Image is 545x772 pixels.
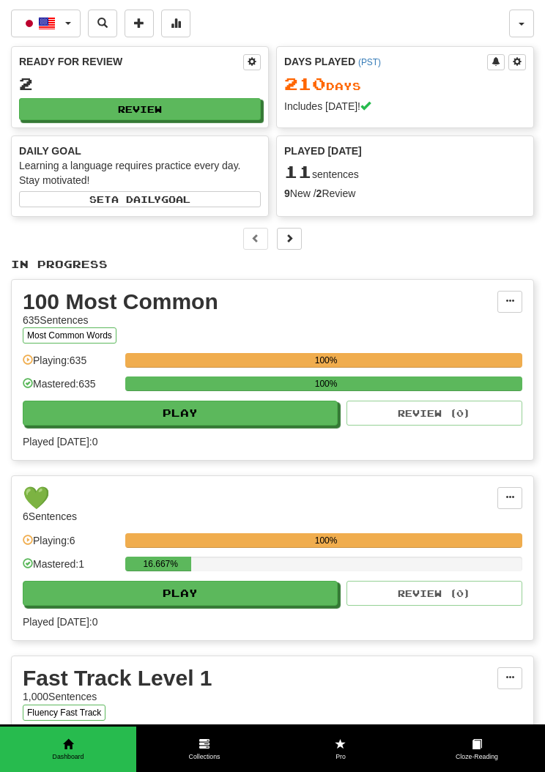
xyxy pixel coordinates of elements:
div: sentences [284,163,526,182]
div: Fast Track Level 1 [23,667,497,689]
a: (PST) [358,57,381,67]
div: 2 [19,75,261,93]
div: Day s [284,75,526,94]
div: 100% [130,353,522,368]
span: Played [DATE] [284,144,362,158]
div: 1,000 Sentences [23,689,497,704]
div: Includes [DATE]! [284,99,526,114]
div: Mastered: 635 [23,376,118,401]
strong: 2 [316,188,322,199]
button: More stats [161,10,190,37]
div: Ready for Review [19,54,243,69]
div: Days Played [284,54,487,69]
div: Playing: 6 [23,533,118,557]
span: Collections [136,752,272,762]
button: Most Common Words [23,327,116,344]
div: Daily Goal [19,144,261,158]
div: 635 Sentences [23,313,497,327]
button: Seta dailygoal [19,191,261,207]
div: Learning a language requires practice every day. Stay motivated! [19,158,261,188]
div: New / Review [284,186,526,201]
div: Playing: 635 [23,353,118,377]
div: 6 Sentences [23,509,497,524]
button: Play [23,401,338,426]
span: 210 [284,73,326,94]
div: 100% [130,376,522,391]
div: 100 Most Common [23,291,497,313]
p: In Progress [11,257,534,272]
span: Played [DATE]: 0 [23,434,522,449]
span: Played [DATE]: 0 [23,615,522,629]
div: 100% [130,533,522,548]
button: Play [23,581,338,606]
div: Mastered: 1 [23,557,118,581]
button: Review (0) [346,401,522,426]
button: Review [19,98,261,120]
span: Cloze-Reading [409,752,545,762]
span: 11 [284,161,312,182]
strong: 9 [284,188,290,199]
button: Review (0) [346,581,522,606]
div: 16.667% [130,557,191,571]
button: Search sentences [88,10,117,37]
span: a daily [111,194,161,204]
button: Add sentence to collection [125,10,154,37]
button: Fluency Fast Track [23,705,105,721]
span: Pro [272,752,409,762]
div: 💚 [23,487,497,509]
